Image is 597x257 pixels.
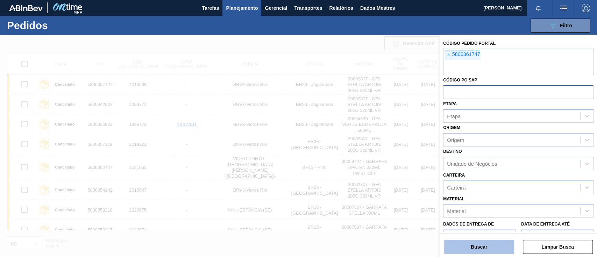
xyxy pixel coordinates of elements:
font: Gerencial [265,5,287,11]
font: Material [443,197,464,201]
font: Dados de Entrega de [443,222,494,227]
font: Origem [447,137,464,143]
font: Etapa [443,101,457,106]
font: [PERSON_NAME] [483,5,521,10]
button: Filtro [531,19,590,33]
font: Unidade de Negócios [447,160,497,166]
font: Etapa [447,113,461,119]
font: × [447,52,450,58]
font: Código PO SAP [443,78,477,83]
button: Notificações [527,3,549,13]
font: Data de Entrega até [521,222,570,227]
font: Origem [443,125,460,130]
font: Tarefas [202,5,219,11]
font: Transportes [294,5,322,11]
img: Sair [582,4,590,12]
font: Dados Mestres [360,5,395,11]
input: dd/mm/aaaa [521,229,594,243]
font: Carteira [447,184,465,190]
font: Relatórios [329,5,353,11]
font: Material [447,208,465,214]
font: Código Pedido Portal [443,41,496,46]
font: Planejamento [226,5,258,11]
img: TNhmsLtSVTkK8tSr43FrP2fwEKptu5GPRR3wAAAABJRU5ErkJggg== [9,5,43,11]
input: dd/mm/aaaa [443,229,516,243]
font: Filtro [560,23,572,28]
font: Carteira [443,173,465,178]
img: ações do usuário [559,4,568,12]
font: Destino [443,149,462,154]
font: Pedidos [7,20,48,31]
font: 5800361747 [452,51,480,57]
